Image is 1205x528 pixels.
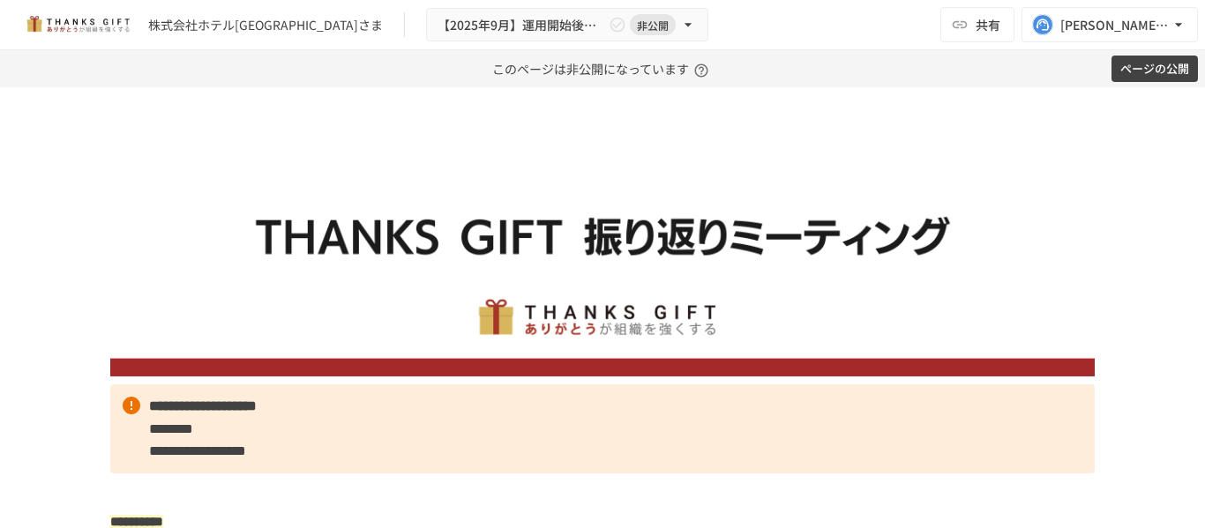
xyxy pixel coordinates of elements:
span: 非公開 [630,16,676,34]
span: 共有 [976,15,1000,34]
img: ywjCEzGaDRs6RHkpXm6202453qKEghjSpJ0uwcQsaCz [110,130,1095,376]
button: ページの公開 [1111,56,1198,83]
button: 【2025年9月】運用開始後振り返りミーティング非公開 [426,8,708,42]
button: 共有 [940,7,1014,42]
img: mMP1OxWUAhQbsRWCurg7vIHe5HqDpP7qZo7fRoNLXQh [21,11,134,39]
div: [PERSON_NAME][EMAIL_ADDRESS][DOMAIN_NAME] [1060,14,1170,36]
button: [PERSON_NAME][EMAIL_ADDRESS][DOMAIN_NAME] [1022,7,1198,42]
p: このページは非公開になっています [492,50,714,87]
span: 【2025年9月】運用開始後振り返りミーティング [438,14,605,36]
div: 株式会社ホテル[GEOGRAPHIC_DATA]さま [148,16,383,34]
